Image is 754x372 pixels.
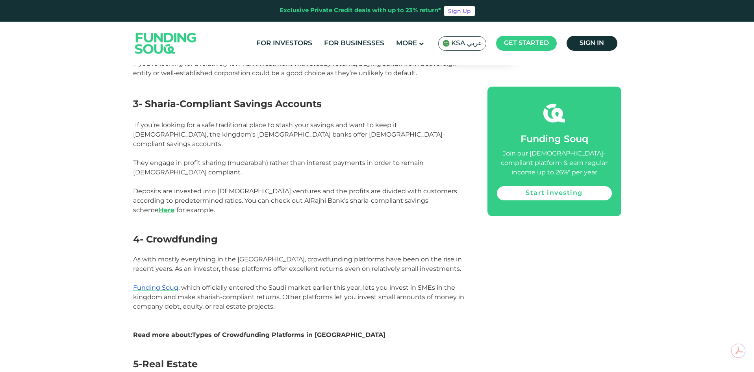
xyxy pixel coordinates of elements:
[192,331,385,339] a: Types of Crowdfunding Platforms in [GEOGRAPHIC_DATA]
[133,233,218,245] span: 4- Crowdfunding
[133,284,178,291] a: Funding Souq
[133,98,322,109] span: 3- Sharia-Compliant Savings Accounts
[133,284,464,310] span: , which officially entered the Saudi market earlier this year, lets you invest in SMEs in the kin...
[133,187,457,214] span: Deposits are invested into [DEMOGRAPHIC_DATA] ventures and the profits are divided with customers...
[444,6,475,16] a: Sign Up
[322,37,386,50] a: For Businesses
[133,331,385,339] span: Read more about:
[280,6,441,15] div: Exclusive Private Credit deals with up to 23% return*
[159,206,174,214] a: Here
[567,36,617,51] a: Sign in
[451,39,482,48] span: KSA عربي
[133,121,445,148] span: If you’re looking for a safe traditional place to stash your savings and want to keep it [DEMOGRA...
[497,149,612,178] div: Join our [DEMOGRAPHIC_DATA]-compliant platform & earn regular income up to 26%* per year
[504,40,549,46] span: Get started
[521,135,588,144] span: Funding Souq
[133,255,462,272] span: As with mostly everything in the [GEOGRAPHIC_DATA], crowdfunding platforms have been on the rise ...
[133,159,424,176] span: They engage in profit sharing (mudarabah) rather than interest payments in order to remain [DEMOG...
[396,40,417,47] span: More
[543,102,565,124] img: fsicon
[443,40,450,47] img: SA Flag
[127,24,204,63] img: Logo
[133,358,198,370] span: 5-Real Estate
[497,186,612,200] a: Start investing
[254,37,314,50] a: For Investors
[580,40,604,46] span: Sign in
